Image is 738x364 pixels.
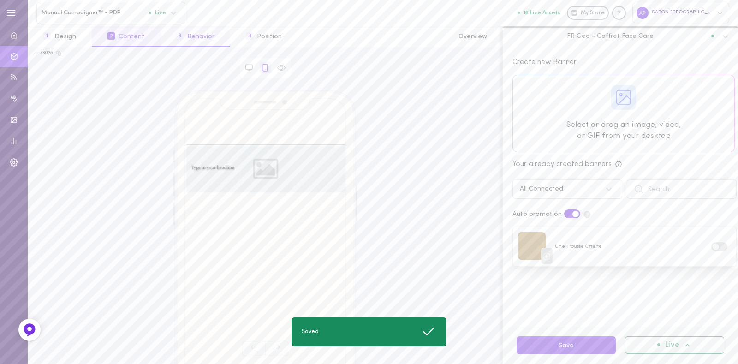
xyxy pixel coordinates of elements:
[518,10,567,16] a: 16 Live Assets
[517,336,616,354] button: Save
[43,32,51,40] span: 1
[230,26,298,47] button: 4Position
[625,336,724,354] button: Live
[512,227,737,267] div: imageUne Trousse Offerte
[246,32,253,40] span: 4
[107,32,115,40] span: 2
[23,323,36,337] img: Feedback Button
[302,328,319,336] span: Saved
[615,161,622,168] span: Here, you can view all the banners created in your account. Activating a banner ensures it appear...
[581,9,605,18] span: My Store
[665,341,679,349] span: Live
[443,26,503,47] button: Overview
[92,26,160,47] button: 2Content
[265,341,288,356] span: Redo
[161,26,230,47] button: 3Behavior
[42,9,149,16] span: Manual Campaigner™ - PDP
[518,10,560,16] button: 16 Live Assets
[627,179,737,199] input: Search
[612,6,626,20] div: Knowledge center
[520,186,563,192] div: All Connected
[567,32,654,40] span: FR Geo - Coffret Face Care
[512,57,735,68] div: Create new Banner
[512,159,612,170] div: Your already created banners
[632,3,729,23] div: SABON [GEOGRAPHIC_DATA]
[242,341,265,356] span: Undo
[36,50,53,56] div: c-33036
[149,10,166,16] span: Live
[567,6,609,20] a: My Store
[510,211,564,218] div: Auto promotion
[512,75,735,152] div: Select or drag an image, video,or GIF from your desktop
[176,32,184,40] span: 3
[28,26,92,47] button: 1Design
[583,210,592,217] span: Auto promotion means that Dialogue will prioritize content units with the highest CTR. Disabling ...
